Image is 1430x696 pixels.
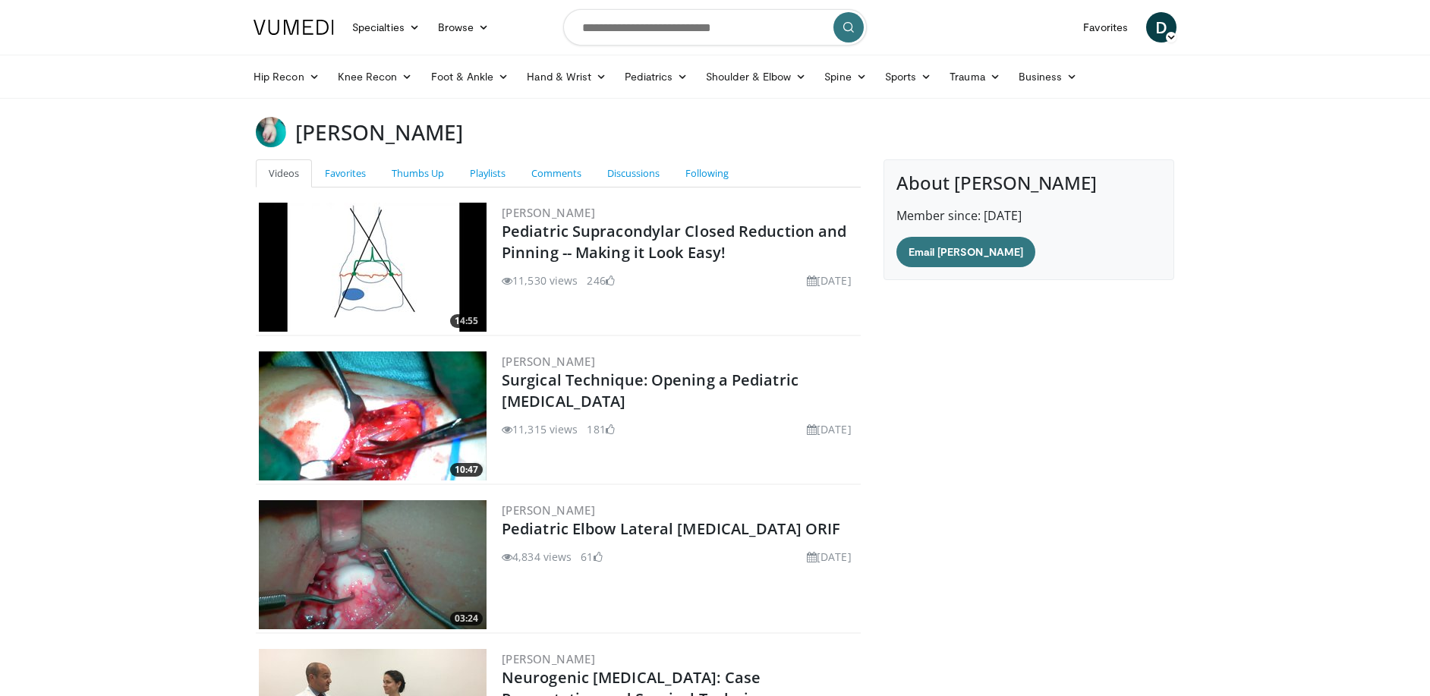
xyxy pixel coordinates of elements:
[876,61,941,92] a: Sports
[259,203,487,332] img: 77e71d76-32d9-4fd0-a7d7-53acfe95e440.300x170_q85_crop-smart_upscale.jpg
[1010,61,1087,92] a: Business
[896,206,1161,225] p: Member since: [DATE]
[244,61,329,92] a: Hip Recon
[697,61,815,92] a: Shoulder & Elbow
[256,117,286,147] img: Avatar
[457,159,518,187] a: Playlists
[587,421,614,437] li: 181
[429,12,499,43] a: Browse
[502,221,846,263] a: Pediatric Supracondylar Closed Reduction and Pinning -- Making it Look Easy!
[807,272,852,288] li: [DATE]
[587,272,614,288] li: 246
[1074,12,1137,43] a: Favorites
[329,61,422,92] a: Knee Recon
[254,20,334,35] img: VuMedi Logo
[502,272,578,288] li: 11,530 views
[896,172,1161,194] h4: About [PERSON_NAME]
[518,61,616,92] a: Hand & Wrist
[256,159,312,187] a: Videos
[295,117,463,147] h3: [PERSON_NAME]
[807,421,852,437] li: [DATE]
[502,354,595,369] a: [PERSON_NAME]
[502,370,798,411] a: Surgical Technique: Opening a Pediatric [MEDICAL_DATA]
[502,549,572,565] li: 4,834 views
[1146,12,1176,43] a: D
[502,421,578,437] li: 11,315 views
[518,159,594,187] a: Comments
[672,159,742,187] a: Following
[502,205,595,220] a: [PERSON_NAME]
[259,203,487,332] a: 14:55
[312,159,379,187] a: Favorites
[259,500,487,629] a: 03:24
[815,61,875,92] a: Spine
[896,237,1035,267] a: Email [PERSON_NAME]
[502,651,595,666] a: [PERSON_NAME]
[379,159,457,187] a: Thumbs Up
[502,518,840,539] a: Pediatric Elbow Lateral [MEDICAL_DATA] ORIF
[940,61,1010,92] a: Trauma
[259,351,487,480] img: 50b86dd7-7ea7-47a9-8408-fa004414b640.300x170_q85_crop-smart_upscale.jpg
[422,61,518,92] a: Foot & Ankle
[502,502,595,518] a: [PERSON_NAME]
[450,612,483,625] span: 03:24
[563,9,867,46] input: Search topics, interventions
[259,351,487,480] a: 10:47
[450,314,483,328] span: 14:55
[343,12,429,43] a: Specialties
[616,61,697,92] a: Pediatrics
[581,549,602,565] li: 61
[807,549,852,565] li: [DATE]
[259,500,487,629] img: 18b943c6-3a66-4daf-93fb-b4e9fc535335.300x170_q85_crop-smart_upscale.jpg
[594,159,672,187] a: Discussions
[450,463,483,477] span: 10:47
